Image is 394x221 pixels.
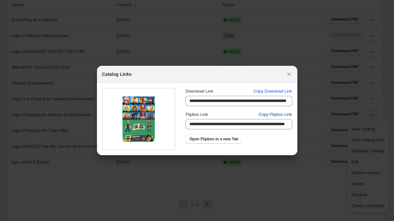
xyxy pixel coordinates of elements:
img: thumbImage [122,96,155,142]
button: Copy Flipbox Link [255,109,296,120]
h2: Catalog Links [102,71,132,77]
span: Copy Download Link [253,88,292,95]
button: Copy Download Link [250,86,296,96]
span: Download Link [186,89,213,94]
span: Copy Flipbox Link [259,111,292,118]
a: Open Flipbox in a new Tab [186,135,242,144]
span: Open Flipbox in a new Tab [189,136,238,142]
span: Flipbox Link [186,112,208,117]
